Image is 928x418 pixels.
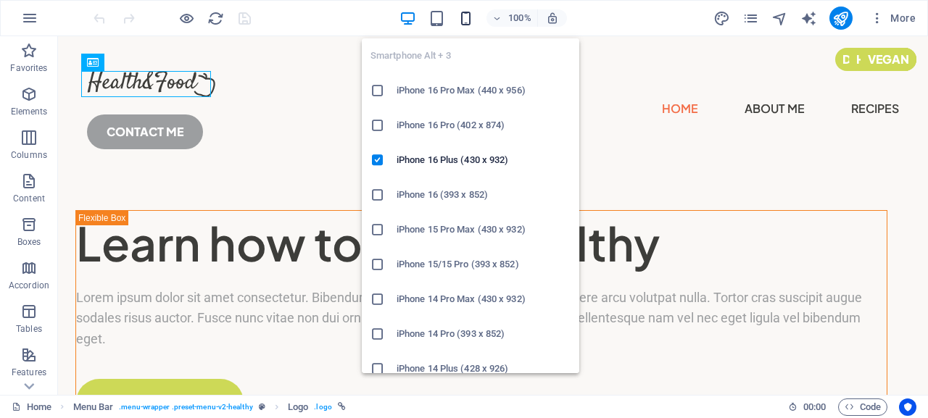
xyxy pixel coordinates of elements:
i: Publish [832,10,849,27]
p: Tables [16,323,42,335]
span: 00 00 [803,398,826,416]
h6: iPhone 14 Pro (393 x 852) [397,325,571,343]
p: Accordion [9,280,49,291]
h6: iPhone 15 Pro Max (430 x 932) [397,221,571,238]
button: Click here to leave preview mode and continue editing [178,9,195,27]
i: Pages (Ctrl+Alt+S) [742,10,759,27]
h6: 100% [508,9,531,27]
button: Usercentrics [899,398,916,416]
span: Click to select. Double-click to edit [73,398,114,416]
span: More [870,11,916,25]
i: On resize automatically adjust zoom level to fit chosen device. [546,12,559,25]
button: publish [829,7,853,30]
p: Favorites [10,62,47,74]
span: . menu-wrapper .preset-menu-v2-healthy [119,398,252,416]
button: pages [742,9,760,27]
nav: breadcrumb [73,398,346,416]
h6: iPhone 14 Plus (428 x 926) [397,360,571,377]
i: This element is a customizable preset [259,403,265,411]
h6: iPhone 14 Pro Max (430 x 932) [397,290,571,308]
button: design [713,9,731,27]
button: More [864,7,921,30]
p: Columns [11,149,47,161]
p: Elements [11,106,48,117]
button: text_generator [800,9,818,27]
span: Code [845,398,881,416]
h6: iPhone 15/15 Pro (393 x 852) [397,256,571,273]
button: navigator [771,9,789,27]
button: Code [838,398,887,416]
i: This element is linked [338,403,346,411]
i: AI Writer [800,10,817,27]
span: : [813,401,816,412]
i: Reload page [207,10,224,27]
span: . logo [314,398,331,416]
h6: iPhone 16 Plus (430 x 932) [397,151,571,169]
h6: iPhone 16 Pro (402 x 874) [397,117,571,134]
i: Navigator [771,10,788,27]
h6: iPhone 16 (393 x 852) [397,186,571,204]
p: Boxes [17,236,41,248]
h6: iPhone 16 Pro Max (440 x 956) [397,82,571,99]
a: Click to cancel selection. Double-click to open Pages [12,398,51,416]
p: Content [13,193,45,204]
span: Click to select. Double-click to edit [288,398,308,416]
button: reload [207,9,224,27]
h6: Session time [788,398,826,416]
p: Features [12,367,46,378]
button: 100% [486,9,538,27]
i: Design (Ctrl+Alt+Y) [713,10,730,27]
